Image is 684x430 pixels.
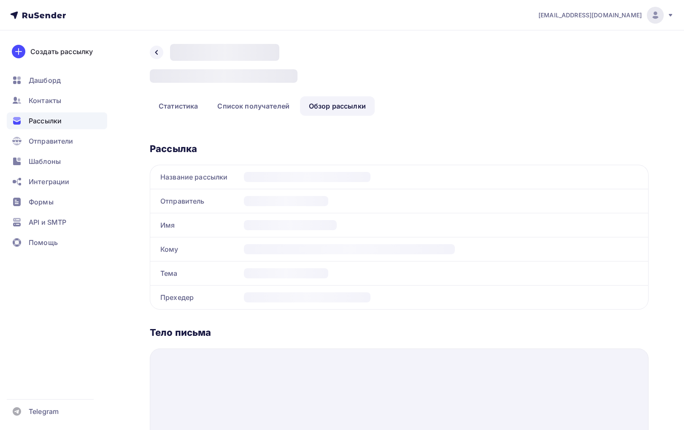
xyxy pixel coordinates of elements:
[29,237,58,248] span: Помощь
[7,153,107,170] a: Шаблоны
[7,72,107,89] a: Дашборд
[29,156,61,166] span: Шаблоны
[150,143,649,155] div: Рассылка
[150,213,241,237] div: Имя
[29,136,73,146] span: Отправители
[150,237,241,261] div: Кому
[29,177,69,187] span: Интеграции
[538,7,674,24] a: [EMAIL_ADDRESS][DOMAIN_NAME]
[29,217,66,227] span: API и SMTP
[208,96,298,116] a: Список получателей
[7,112,107,129] a: Рассылки
[29,95,61,106] span: Контакты
[29,75,61,85] span: Дашборд
[300,96,375,116] a: Обзор рассылки
[29,116,62,126] span: Рассылки
[30,46,93,57] div: Создать рассылку
[150,327,649,338] div: Тело письма
[538,11,642,19] span: [EMAIL_ADDRESS][DOMAIN_NAME]
[29,406,59,416] span: Telegram
[29,197,54,207] span: Формы
[7,133,107,150] a: Отправители
[7,193,107,210] a: Формы
[150,96,207,116] a: Статистика
[7,92,107,109] a: Контакты
[150,261,241,285] div: Тема
[150,189,241,213] div: Отправитель
[150,165,241,189] div: Название рассылки
[150,286,241,309] div: Прехедер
